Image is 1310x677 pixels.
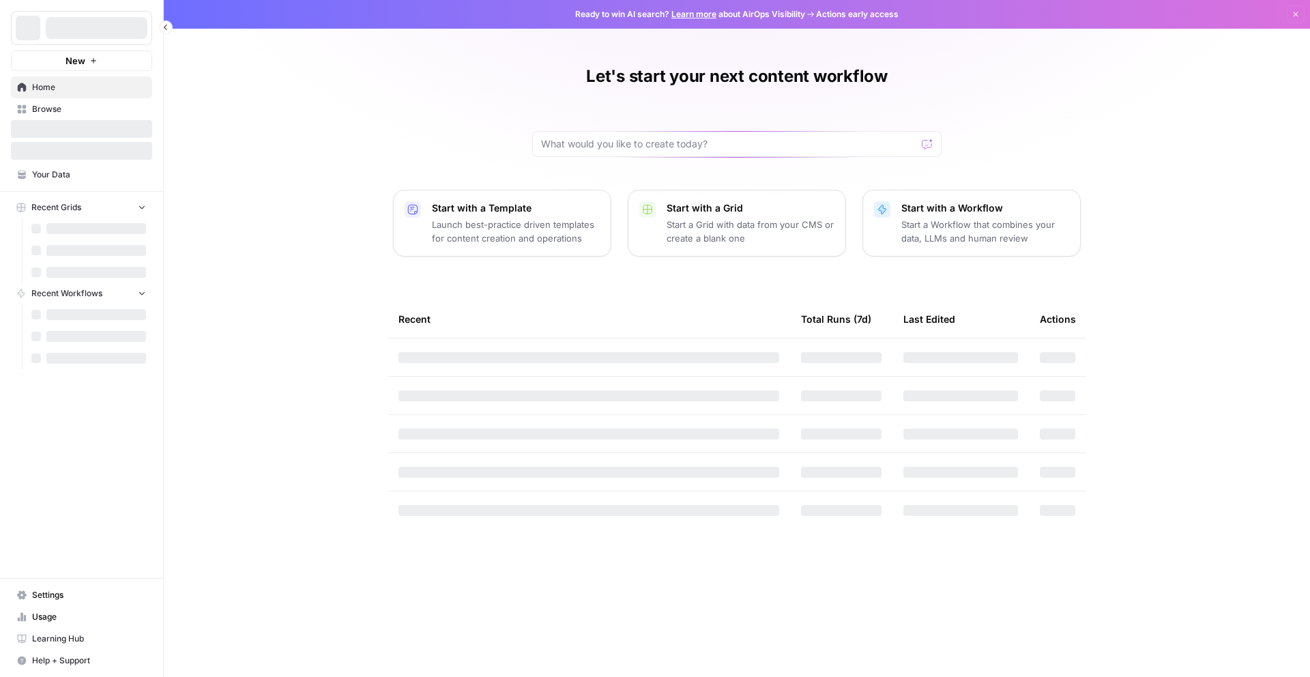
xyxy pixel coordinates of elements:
a: Settings [11,584,152,606]
span: Recent Workflows [31,287,102,300]
div: Last Edited [903,300,955,338]
span: Ready to win AI search? about AirOps Visibility [575,8,805,20]
a: Browse [11,98,152,120]
p: Start with a Template [432,201,600,215]
div: Actions [1040,300,1076,338]
p: Start with a Grid [667,201,834,215]
button: Recent Workflows [11,283,152,304]
p: Launch best-practice driven templates for content creation and operations [432,218,600,245]
span: Actions early access [816,8,899,20]
button: Start with a TemplateLaunch best-practice driven templates for content creation and operations [393,190,611,257]
p: Start with a Workflow [901,201,1069,215]
span: Usage [32,611,146,623]
p: Start a Grid with data from your CMS or create a blank one [667,218,834,245]
input: What would you like to create today? [541,137,916,151]
div: Total Runs (7d) [801,300,871,338]
span: Help + Support [32,654,146,667]
span: Settings [32,589,146,601]
a: Learning Hub [11,628,152,650]
span: Browse [32,103,146,115]
button: Recent Grids [11,197,152,218]
a: Usage [11,606,152,628]
a: Your Data [11,164,152,186]
button: Start with a GridStart a Grid with data from your CMS or create a blank one [628,190,846,257]
div: Recent [398,300,779,338]
span: Your Data [32,169,146,181]
button: Help + Support [11,650,152,672]
a: Learn more [671,9,716,19]
p: Start a Workflow that combines your data, LLMs and human review [901,218,1069,245]
button: Start with a WorkflowStart a Workflow that combines your data, LLMs and human review [862,190,1081,257]
button: New [11,51,152,71]
h1: Let's start your next content workflow [586,66,888,87]
span: Recent Grids [31,201,81,214]
span: New [65,54,85,68]
span: Learning Hub [32,633,146,645]
a: Home [11,76,152,98]
span: Home [32,81,146,93]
